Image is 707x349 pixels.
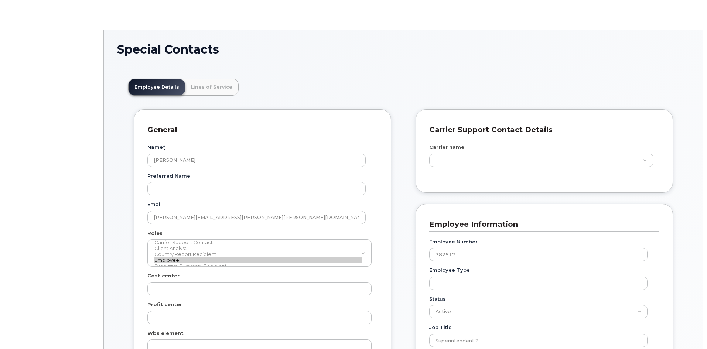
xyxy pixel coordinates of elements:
[147,144,165,151] label: Name
[429,267,470,274] label: Employee Type
[154,252,362,257] option: Country Report Recipient
[163,144,165,150] abbr: required
[429,324,452,331] label: Job Title
[154,240,362,246] option: Carrier Support Contact
[147,125,372,135] h3: General
[429,295,446,302] label: Status
[429,238,478,245] label: Employee Number
[429,219,654,229] h3: Employee Information
[185,79,238,95] a: Lines of Service
[117,43,690,56] h1: Special Contacts
[147,172,190,179] label: Preferred Name
[154,257,362,263] option: Employee
[429,144,464,151] label: Carrier name
[147,201,162,208] label: Email
[129,79,185,95] a: Employee Details
[154,263,362,269] option: Executive Summary Recipient
[147,230,163,237] label: Roles
[147,330,184,337] label: Wbs element
[147,301,182,308] label: Profit center
[147,272,180,279] label: Cost center
[429,125,654,135] h3: Carrier Support Contact Details
[154,246,362,252] option: Client Analyst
